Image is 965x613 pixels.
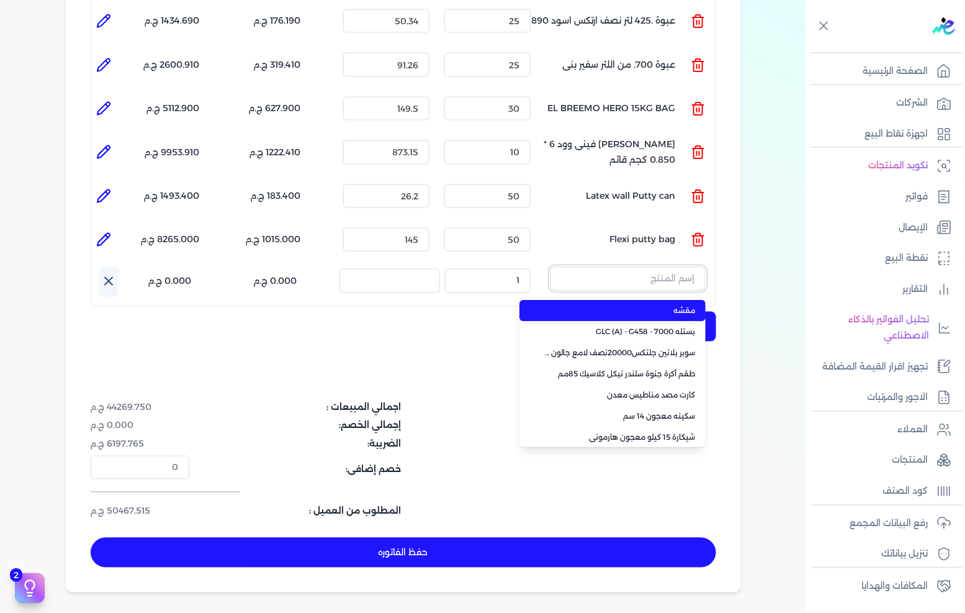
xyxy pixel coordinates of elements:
[145,13,200,29] p: 1434.690 ج.م
[544,432,696,443] span: شيكارة 15 كيلو معجون هارمونى
[197,419,402,432] dt: إجمالي الخصم:
[249,101,301,117] p: 627.900 ج.م
[15,573,45,603] button: 2
[868,158,928,174] p: تكويد المنتجات
[544,369,696,380] span: طقم أكرة جنوة سلندر نيكل كلاسيك 85مم
[544,327,696,338] span: بستله 7000 - GLC (A) - G458
[864,126,928,142] p: اجهزة نقاط البيع
[91,438,189,451] dd: 6197.765 ج.م
[586,179,676,213] p: Latex wall Putty can
[806,478,958,504] a: كود الصنف
[148,274,192,290] p: 0.000 ج.م
[91,538,716,568] button: حفظ الفاتوره
[885,250,928,266] p: نقطة البيع
[143,57,200,73] p: 2600.910 ج.م
[145,145,200,161] p: 9953.910 ج.م
[563,48,676,81] p: عبوة 700. من اللتر سفير بنى
[544,348,696,359] span: سوبر بلاتين جلتكس20000نصف لامع جالون 2.7 لتر Base A
[822,359,928,375] p: تجهيز اقرار القيمة المضافة
[249,145,301,161] p: 1222.410 ج.م
[144,188,200,204] p: 1493.400 ج.م
[806,541,958,567] a: تنزيل بياناتك
[91,401,189,414] dd: 44269.750 ج.م
[246,232,301,248] p: 1015.000 ج.م
[902,281,928,297] p: التقارير
[197,456,402,479] dt: خصم إضافى:
[806,58,958,84] a: الصفحة الرئيسية
[882,483,928,499] p: كود الصنف
[197,401,402,414] dt: اجمالي المبيعات :
[806,121,958,147] a: اجهزة نقاط البيع
[91,419,189,432] dd: 0.000 ج.م
[544,306,696,317] span: مقشه
[806,184,958,210] a: فواتير
[806,384,958,411] a: الاجور والمرتبات
[896,95,928,111] p: الشركات
[806,276,958,302] a: التقارير
[806,511,958,537] a: رفع البيانات المجمع
[550,267,706,296] button: إسم المنتج
[806,307,958,348] a: تحليل الفواتير بالذكاء الاصطناعي
[806,354,958,380] a: تجهيز اقرار القيمة المضافة
[933,17,955,35] img: logo
[197,505,402,518] dt: المطلوب من العميل :
[254,57,301,73] p: 319.410 ج.م
[812,312,929,343] p: تحليل الفواتير بالذكاء الاصطناعي
[806,447,958,473] a: المنتجات
[863,63,928,79] p: الصفحة الرئيسية
[91,505,189,518] dd: 50467.515 ج.م
[806,573,958,599] a: المكافات والهدايا
[881,546,928,562] p: تنزيل بياناتك
[544,390,696,401] span: كارت مصد مناطيس معدن
[521,135,676,169] p: [PERSON_NAME] فينى وود 6 * 0.850 كجم قائم
[897,422,928,438] p: العملاء
[550,267,706,291] input: إسم المنتج
[806,153,958,179] a: تكويد المنتجات
[146,101,200,117] p: 5112.900 ج.م
[867,389,928,406] p: الاجور والمرتبات
[254,274,297,290] p: 0.000 ج.م
[806,215,958,241] a: الإيصال
[519,298,706,447] ul: إسم المنتج
[806,245,958,271] a: نقطة البيع
[141,232,200,248] p: 8265.000 ج.م
[254,13,301,29] p: 176.190 ج.م
[532,4,676,38] p: عبوة .425 لتر نصف ارتكس اسود 890
[905,189,928,205] p: فواتير
[544,411,696,422] span: سكينه معجون 14 سم
[197,438,402,451] dt: الضريبة:
[892,452,928,468] p: المنتجات
[861,578,928,594] p: المكافات والهدايا
[548,92,676,125] p: EL BREEMO HERO 15KG BAG
[610,223,676,257] p: Flexi putty bag
[251,188,301,204] p: 183.400 ج.م
[899,220,928,236] p: الإيصال
[10,568,22,582] span: 2
[806,90,958,116] a: الشركات
[806,417,958,443] a: العملاء
[850,515,928,532] p: رفع البيانات المجمع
